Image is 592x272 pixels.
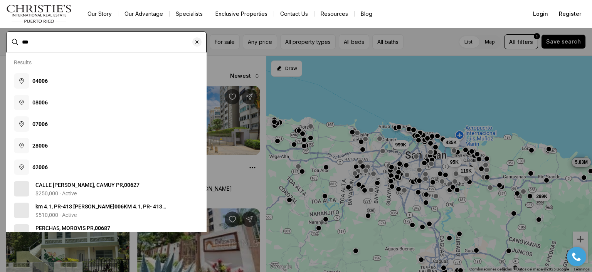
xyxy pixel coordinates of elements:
span: 04 [32,78,48,84]
button: Register [554,6,586,22]
a: View details: CALLE DELGADO [11,178,202,200]
b: 006 [39,121,48,127]
a: Blog [355,8,378,19]
b: 006 [39,99,48,106]
b: 006 [114,203,124,210]
button: 08006 [11,92,202,113]
span: 07 [32,121,48,127]
img: logo [6,5,72,23]
a: View details: km 4.1, PR-413 Rincon 006 KM 4.1, PR- 413 RINCON #A7 [11,200,202,221]
span: 62 [32,164,48,170]
button: Login [528,6,553,22]
a: Resources [314,8,354,19]
b: 006 [39,164,48,170]
span: km 4.1, PR-413 [PERSON_NAME] KM 4.1, PR- 413 [PERSON_NAME] #A7, [PERSON_NAME], 77 [35,203,166,217]
span: PERCHAS, MOROVIS PR, 87 [35,225,110,231]
b: 006 [39,143,48,149]
p: $510,000 · Active [35,212,77,218]
a: Specialists [170,8,209,19]
b: 006 [39,78,48,84]
span: Register [559,11,581,17]
p: $250,000 · Active [35,190,77,196]
button: 62006 [11,156,202,178]
button: 07006 [11,113,202,135]
span: 08 [32,99,48,106]
a: Exclusive Properties [209,8,274,19]
b: 006 [95,225,104,231]
a: Our Advantage [118,8,169,19]
button: Contact Us [274,8,314,19]
button: Clear search input [192,32,206,52]
p: Results [14,59,32,65]
a: View details: PERCHAS [11,221,202,243]
b: 006 [124,182,133,188]
a: Our Story [81,8,118,19]
span: CALLE [PERSON_NAME], CAMUY PR, 27 [35,182,140,188]
span: 28 [32,143,48,149]
button: 04006 [11,70,202,92]
button: 28006 [11,135,202,156]
span: Login [533,11,548,17]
